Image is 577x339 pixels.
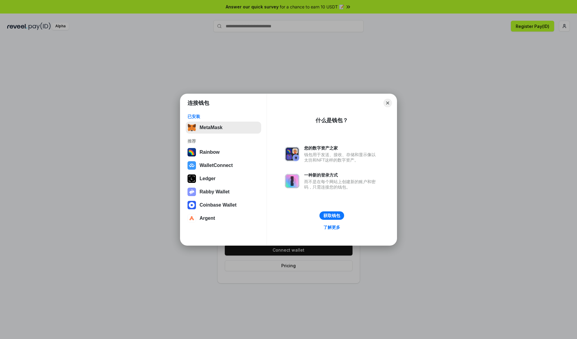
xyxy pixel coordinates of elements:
[200,202,237,208] div: Coinbase Wallet
[316,117,348,124] div: 什么是钱包？
[304,172,379,178] div: 一种新的登录方式
[188,188,196,196] img: svg+xml,%3Csvg%20xmlns%3D%22http%3A%2F%2Fwww.w3.org%2F2000%2Fsvg%22%20fill%3D%22none%22%20viewBox...
[188,99,209,107] h1: 连接钱包
[186,146,261,158] button: Rainbow
[186,122,261,134] button: MetaMask
[383,99,392,107] button: Close
[320,223,344,231] a: 了解更多
[285,174,299,188] img: svg+xml,%3Csvg%20xmlns%3D%22http%3A%2F%2Fwww.w3.org%2F2000%2Fsvg%22%20fill%3D%22none%22%20viewBox...
[200,216,215,221] div: Argent
[186,173,261,185] button: Ledger
[200,189,230,195] div: Rabby Wallet
[323,213,340,218] div: 获取钱包
[188,174,196,183] img: svg+xml,%3Csvg%20xmlns%3D%22http%3A%2F%2Fwww.w3.org%2F2000%2Fsvg%22%20width%3D%2228%22%20height%3...
[188,123,196,132] img: svg+xml,%3Csvg%20fill%3D%22none%22%20height%3D%2233%22%20viewBox%3D%220%200%2035%2033%22%20width%...
[304,179,379,190] div: 而不是在每个网站上创建新的账户和密码，只需连接您的钱包。
[200,125,222,130] div: MetaMask
[323,225,340,230] div: 了解更多
[186,212,261,224] button: Argent
[304,145,379,151] div: 您的数字资产之家
[188,214,196,222] img: svg+xml,%3Csvg%20width%3D%2228%22%20height%3D%2228%22%20viewBox%3D%220%200%2028%2028%22%20fill%3D...
[188,148,196,156] img: svg+xml,%3Csvg%20width%3D%22120%22%20height%3D%22120%22%20viewBox%3D%220%200%20120%20120%22%20fil...
[200,163,233,168] div: WalletConnect
[200,176,215,181] div: Ledger
[188,138,259,144] div: 推荐
[188,114,259,119] div: 已安装
[186,186,261,198] button: Rabby Wallet
[285,147,299,161] img: svg+xml,%3Csvg%20xmlns%3D%22http%3A%2F%2Fwww.w3.org%2F2000%2Fsvg%22%20fill%3D%22none%22%20viewBox...
[188,201,196,209] img: svg+xml,%3Csvg%20width%3D%2228%22%20height%3D%2228%22%20viewBox%3D%220%200%2028%2028%22%20fill%3D...
[200,150,220,155] div: Rainbow
[319,211,344,220] button: 获取钱包
[188,161,196,170] img: svg+xml,%3Csvg%20width%3D%2228%22%20height%3D%2228%22%20viewBox%3D%220%200%2028%2028%22%20fill%3D...
[186,159,261,171] button: WalletConnect
[186,199,261,211] button: Coinbase Wallet
[304,152,379,163] div: 钱包用于发送、接收、存储和显示像以太坊和NFT这样的数字资产。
